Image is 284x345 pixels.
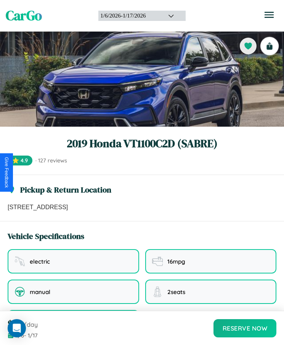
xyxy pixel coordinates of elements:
[16,332,38,339] span: 1 / 6 - 1 / 17
[8,317,22,330] span: $ 70
[152,256,163,267] img: fuel efficiency
[167,258,185,265] span: 16 mpg
[213,319,277,337] button: Reserve Now
[20,184,111,195] h3: Pickup & Return Location
[8,136,276,151] h1: 2019 Honda VT1100C2D (SABRE)
[8,203,276,212] p: [STREET_ADDRESS]
[8,231,84,242] h3: Vehicle Specifications
[8,319,26,337] div: Open Intercom Messenger
[4,157,9,188] div: Give Feedback
[14,256,25,267] img: fuel type
[152,286,163,297] img: seating
[30,258,50,265] span: electric
[100,13,159,19] div: 1 / 6 / 2026 - 1 / 17 / 2026
[35,157,67,164] span: · 127 reviews
[167,288,185,296] span: 2 seats
[30,288,50,296] span: manual
[8,156,32,165] span: ⭐ 4.9
[6,6,42,25] span: CarGo
[23,321,38,328] span: /day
